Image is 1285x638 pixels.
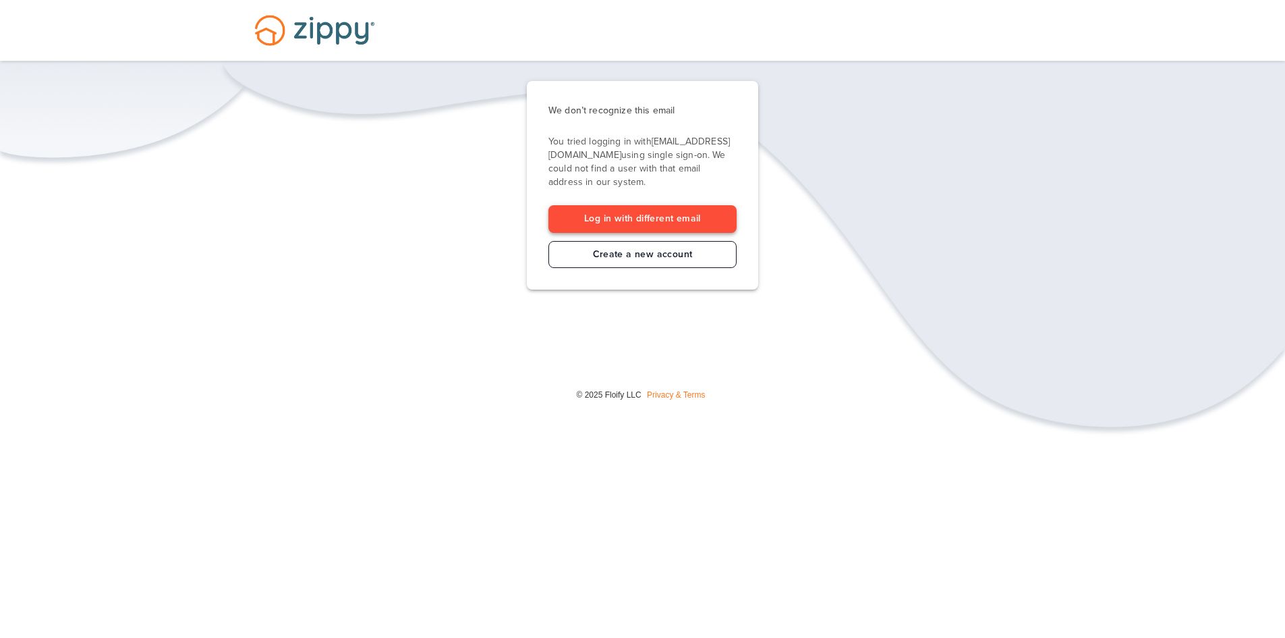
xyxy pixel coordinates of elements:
span: © 2025 Floify LLC [576,390,641,400]
p: We don’t recognize this email [548,103,737,119]
a: Log in with different email [548,205,737,233]
a: Privacy & Terms [647,390,705,400]
p: You tried logging in with [EMAIL_ADDRESS][DOMAIN_NAME] using single sign-on. We could not find a ... [548,135,737,189]
a: Create a new account [548,241,737,269]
